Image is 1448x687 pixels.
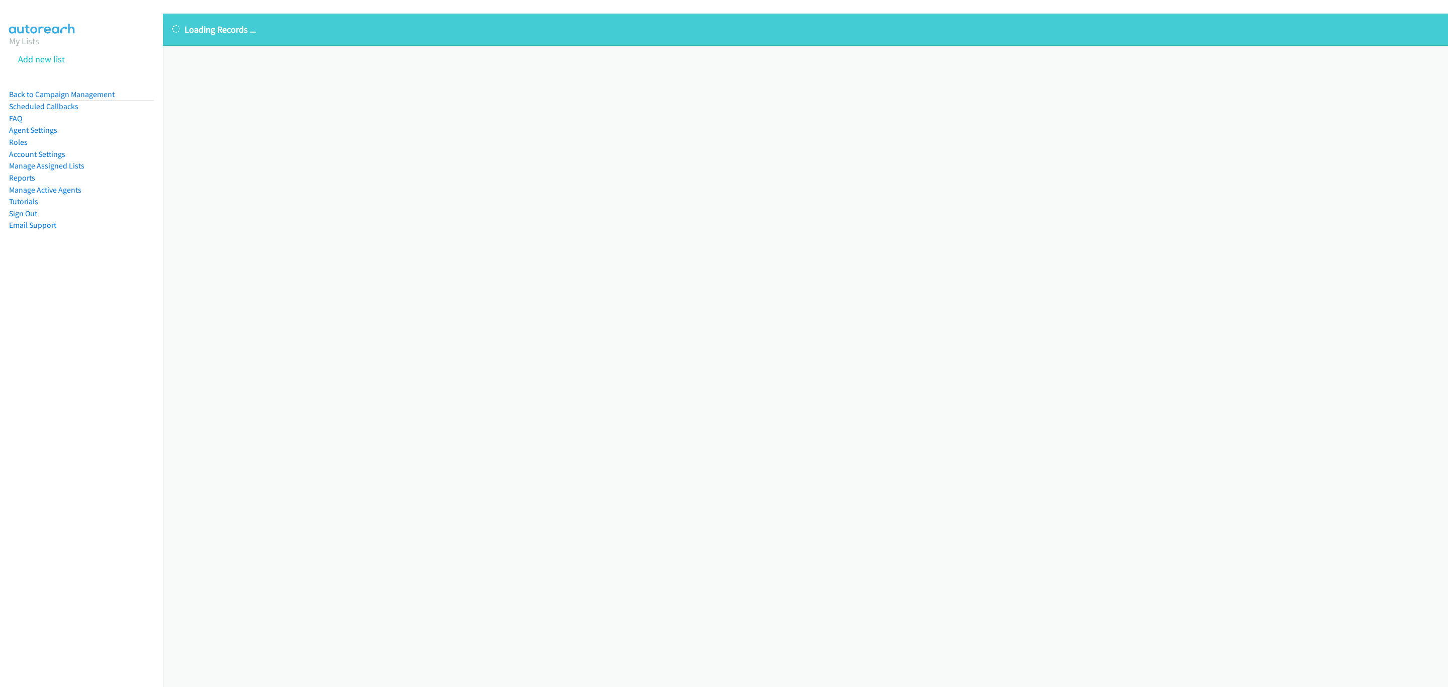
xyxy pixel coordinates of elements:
[9,220,56,230] a: Email Support
[9,114,22,123] a: FAQ
[9,90,115,99] a: Back to Campaign Management
[9,185,81,195] a: Manage Active Agents
[9,125,57,135] a: Agent Settings
[9,137,28,147] a: Roles
[9,35,39,47] a: My Lists
[9,161,84,170] a: Manage Assigned Lists
[9,209,37,218] a: Sign Out
[9,149,65,159] a: Account Settings
[172,23,1439,36] p: Loading Records ...
[9,173,35,183] a: Reports
[18,53,65,65] a: Add new list
[9,197,38,206] a: Tutorials
[9,102,78,111] a: Scheduled Callbacks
